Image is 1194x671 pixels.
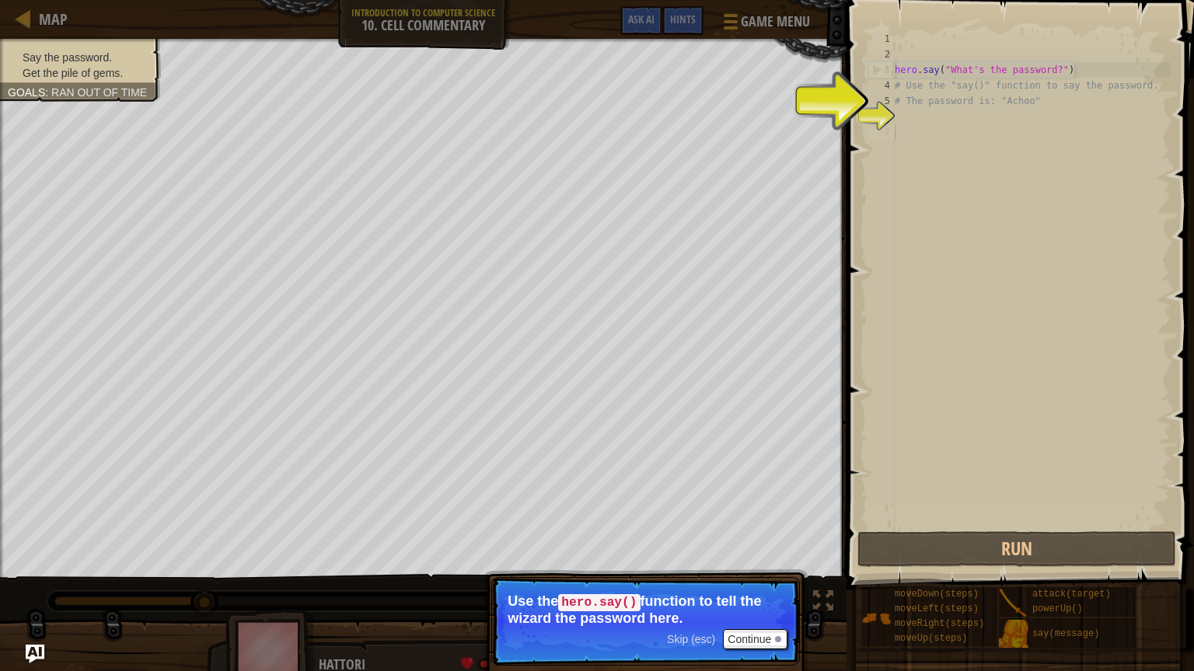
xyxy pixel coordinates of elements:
[1032,603,1083,614] span: powerUp()
[895,603,979,614] span: moveLeft(steps)
[711,6,819,43] button: Game Menu
[895,633,968,644] span: moveUp(steps)
[23,51,112,64] span: Say the password.
[23,67,123,79] span: Get the pile of gems.
[8,50,149,65] li: Say the password.
[558,594,640,611] code: hero.say()
[895,618,984,629] span: moveRight(steps)
[26,645,44,663] button: Ask AI
[868,93,895,109] div: 5
[895,589,979,600] span: moveDown(steps)
[868,47,895,62] div: 2
[8,86,45,99] span: Goals
[51,86,147,99] span: Ran out of time
[868,124,895,140] div: 7
[667,633,715,645] span: Skip (esc)
[857,531,1176,567] button: Run
[508,593,784,626] p: Use the function to tell the wizard the password here.
[999,589,1028,618] img: portrait.png
[670,12,696,26] span: Hints
[45,86,51,99] span: :
[1032,589,1111,600] span: attack(target)
[868,78,895,93] div: 4
[868,109,895,124] div: 6
[869,62,895,78] div: 3
[628,12,655,26] span: Ask AI
[741,12,810,32] span: Game Menu
[999,620,1028,649] img: portrait.png
[39,9,68,30] span: Map
[861,603,891,633] img: portrait.png
[868,31,895,47] div: 1
[723,629,787,649] button: Continue
[8,65,149,81] li: Get the pile of gems.
[620,6,662,35] button: Ask AI
[1032,628,1099,639] span: say(message)
[31,9,68,30] a: Map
